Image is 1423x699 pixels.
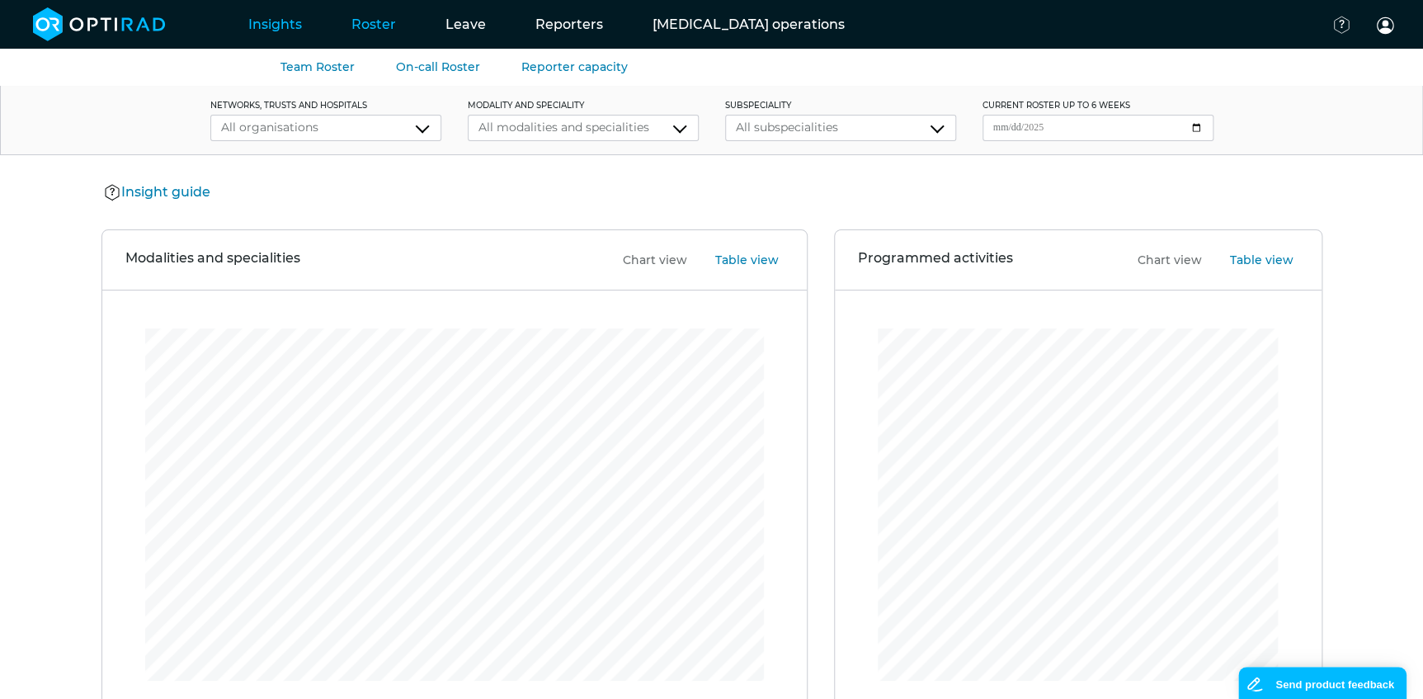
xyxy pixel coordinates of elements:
[695,251,784,270] button: Table view
[858,250,1013,270] h3: Programmed activities
[1118,251,1207,270] button: Chart view
[104,183,121,202] img: Help Icon
[725,99,956,111] label: subspeciality
[101,182,215,203] button: Insight guide
[603,251,692,270] button: Chart view
[982,99,1213,111] label: current roster up to 6 weeks
[396,59,480,74] a: On-call Roster
[125,250,300,270] h3: Modalities and specialities
[280,59,355,74] a: Team Roster
[1210,251,1298,270] button: Table view
[468,99,699,111] label: modality and speciality
[521,59,628,74] a: Reporter capacity
[33,7,166,41] img: brand-opti-rad-logos-blue-and-white-d2f68631ba2948856bd03f2d395fb146ddc8fb01b4b6e9315ea85fa773367...
[210,99,441,111] label: networks, trusts and hospitals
